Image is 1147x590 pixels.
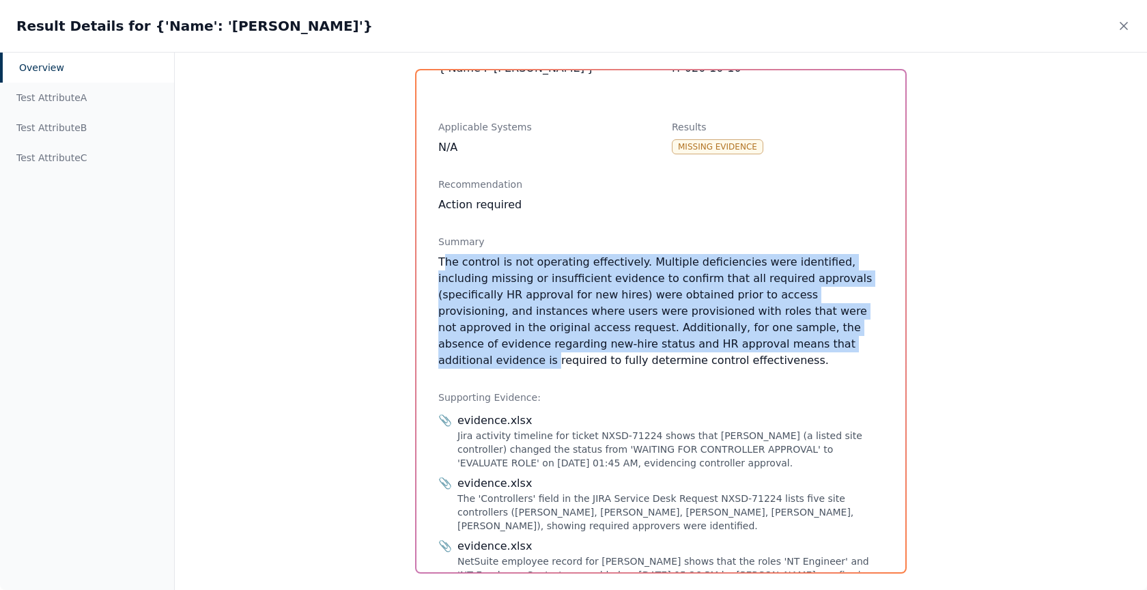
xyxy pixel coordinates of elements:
[438,120,650,134] div: Applicable Systems
[457,475,883,492] div: evidence.xlsx
[438,412,452,429] span: 📎
[438,235,883,249] div: Summary
[457,412,883,429] div: evidence.xlsx
[438,475,452,492] span: 📎
[457,538,883,554] div: evidence.xlsx
[438,391,883,404] div: Supporting Evidence:
[457,492,883,533] div: The 'Controllers' field in the JIRA Service Desk Request NXSD-71224 lists five site controllers (...
[672,139,763,154] div: Missing Evidence
[438,538,452,554] span: 📎
[438,178,883,191] div: Recommendation
[438,197,883,213] div: Action required
[672,120,883,134] div: Results
[457,429,883,470] div: Jira activity timeline for ticket NXSD-71224 shows that [PERSON_NAME] (a listed site controller) ...
[438,139,650,156] div: N/A
[16,16,373,36] h2: Result Details for {'Name': '[PERSON_NAME]'}
[438,254,883,369] div: The control is not operating effectively. Multiple deficiencies were identified, including missin...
